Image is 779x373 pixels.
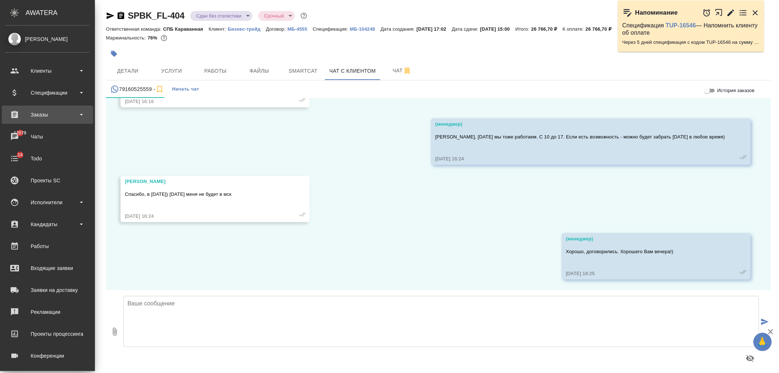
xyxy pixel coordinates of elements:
p: Итого: [515,26,531,32]
p: Договор: [266,26,287,32]
span: Услуги [154,66,189,76]
div: [DATE] 16:16 [125,98,284,105]
p: 26 766,70 ₽ [531,26,563,32]
button: Открыть в новой вкладке [715,5,723,20]
span: Smartcat [286,66,321,76]
div: [PERSON_NAME] [125,178,284,185]
div: Конференции [5,350,89,361]
div: [DATE] 16:24 [435,155,725,163]
span: История заказов [717,87,755,94]
span: 14 [13,151,27,159]
p: [DATE] 15:00 [480,26,516,32]
div: [DATE] 16:25 [566,270,725,277]
p: Спецификация — Напомнить клиенту об оплате [622,22,760,37]
button: 🙏 [753,333,772,351]
a: 12079Чаты [2,127,93,146]
div: [PERSON_NAME] [5,35,89,43]
div: Рекламации [5,307,89,317]
div: Todo [5,153,89,164]
div: Заявки на доставку [5,285,89,296]
p: Дата создания: [381,26,416,32]
div: simple tabs example [106,80,771,98]
p: Напоминание [635,9,678,16]
p: Спасибо, в [DATE]) [DATE] меня не будет в мск [125,191,284,198]
a: Проекты SC [2,171,93,190]
div: AWATERA [26,5,95,20]
button: Добавить тэг [106,46,122,62]
p: [PERSON_NAME], [DATE] мы тоже работаем. С 10 до 17. Если есть возможность - можно будет забрать [... [435,133,725,141]
p: К оплате: [563,26,586,32]
button: Начать чат [168,80,203,98]
div: Входящие заявки [5,263,89,274]
p: Хорошо, договорились. Хорошего Вам вечера!) [566,248,725,255]
a: Бизнес-трейд [228,26,266,32]
div: Работы [5,241,89,252]
span: Чат [385,66,420,75]
button: Редактировать [726,8,735,17]
div: Проекты SC [5,175,89,186]
div: Заказы [5,109,89,120]
a: Входящие заявки [2,259,93,277]
button: Перейти в todo [739,8,748,17]
div: Исполнители [5,197,89,208]
a: Проекты процессинга [2,325,93,343]
p: Через 5 дней спецификация с кодом TUP-16546 на сумму 100926.66 RUB будет просрочена [622,39,760,46]
button: Скопировать ссылку [117,11,125,20]
span: 12079 [9,129,31,137]
span: Детали [110,66,145,76]
div: (менеджер) [435,121,725,128]
button: Сдан без статистики [194,13,244,19]
div: [DATE] 16:24 [125,213,284,220]
button: Предпросмотр [741,350,759,367]
button: Срочный [262,13,286,19]
p: Спецификация: [313,26,350,32]
div: Кандидаты [5,219,89,230]
a: МБ-104248 [350,26,381,32]
svg: Отписаться [403,66,412,75]
p: 76% [148,35,159,41]
a: 14Todo [2,149,93,168]
p: Маржинальность: [106,35,148,41]
span: Начать чат [172,85,199,94]
a: Рекламации [2,303,93,321]
div: Чаты [5,131,89,142]
svg: Подписаться [155,85,164,94]
p: Ответственная команда: [106,26,163,32]
span: Файлы [242,66,277,76]
button: Скопировать ссылку для ЯМессенджера [106,11,115,20]
div: Сдан без статистики [190,11,252,21]
button: Отложить [702,8,711,17]
button: 5300.00 RUB; [159,33,169,43]
div: Спецификации [5,87,89,98]
p: Дата сдачи: [452,26,480,32]
p: СПБ Караванная [163,26,209,32]
span: Работы [198,66,233,76]
span: Чат с клиентом [329,66,376,76]
p: [DATE] 17:02 [416,26,452,32]
p: Клиент: [209,26,228,32]
div: 79160525559 (Яна) - (undefined) [110,85,164,94]
a: Заявки на доставку [2,281,93,299]
button: Закрыть [751,8,760,17]
a: МБ-4555 [287,26,313,32]
a: TUP-16546 [666,22,696,28]
div: Проекты процессинга [5,328,89,339]
a: Работы [2,237,93,255]
p: 26 766,70 ₽ [585,26,617,32]
div: Клиенты [5,65,89,76]
a: SPBK_FL-404 [128,11,184,20]
button: Доп статусы указывают на важность/срочность заказа [299,11,309,20]
div: Сдан без статистики [258,11,295,21]
div: (менеджер) [566,235,725,243]
span: 🙏 [756,334,769,350]
a: Конференции [2,347,93,365]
